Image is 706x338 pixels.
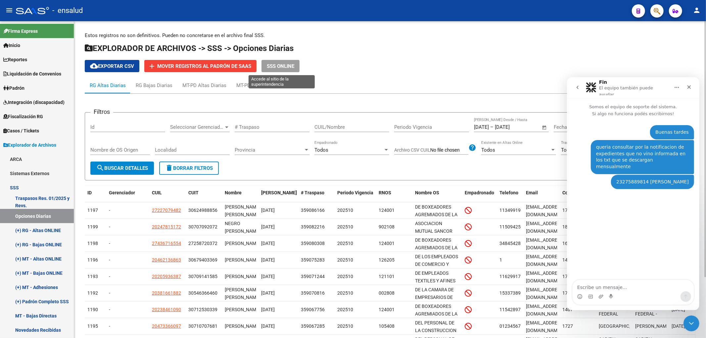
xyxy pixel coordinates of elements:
span: 1197 [87,208,98,213]
span: NEGRO [PERSON_NAME] [225,221,260,234]
div: RG Altas Diarias [90,82,126,89]
span: 1416 [562,257,573,263]
iframe: Intercom live chat [683,315,699,331]
span: Buscar Detalles [96,165,148,171]
span: CUIL [152,190,162,195]
button: Borrar Filtros [159,162,219,175]
span: 124001 [379,208,395,213]
span: mogex54051@reifide.com [526,254,564,267]
span: 1190 [87,307,98,312]
datatable-header-cell: Fecha Traspaso [259,186,298,208]
span: Todos [481,147,495,153]
input: Fecha inicio [554,124,581,130]
div: 30709141585 [188,273,217,280]
div: 30707092072 [188,223,217,231]
datatable-header-cell: ID [85,186,106,208]
span: Archivo CSV CUIL [394,147,430,153]
button: SSS ONLINE [261,60,300,72]
span: 1198 [87,241,98,246]
span: - [109,241,110,246]
span: Nombre [225,190,242,195]
span: Inicio [3,42,20,49]
p: Estos registros no son definitivos. Pueden no concretarse en el archivo final SSS. [85,32,695,39]
span: 202510 [337,323,353,329]
span: Padrón [3,84,24,92]
span: 202510 [337,241,353,246]
span: Codigo Postal [562,190,592,195]
span: Borrar Filtros [165,165,213,171]
div: 30546366460 [188,289,217,297]
span: 1199 [87,224,98,229]
span: [PERSON_NAME] [225,307,260,312]
span: lebovaj725@reifide.com [526,270,564,283]
span: Casos / Tickets [3,127,39,134]
span: 1407 [562,307,573,312]
span: 202510 [337,290,353,296]
span: Todos [561,147,575,153]
span: 121101 [379,274,395,279]
span: 124001 [379,307,395,312]
span: [PERSON_NAME] [PERSON_NAME] [225,204,260,217]
span: 20205936387 [152,274,181,279]
span: 1886 [562,224,573,229]
span: 359067285 [301,323,325,329]
span: DE LOS EMPLEADOS DE COMERCIO Y ACTIVIDADES CIVILES [415,254,458,282]
span: – [490,124,494,130]
span: 27436716554 [152,241,181,246]
span: 20238461090 [152,307,181,312]
span: Liquidación de Convenios [3,70,61,77]
span: Exportar CSV [90,63,134,69]
div: MT-PD Altas Diarias [182,82,226,89]
span: 1162991767 [499,274,526,279]
span: 1150942502 [499,224,526,229]
span: [PERSON_NAME] [225,323,260,329]
div: [DATE] [261,306,296,314]
span: Fiscalización RG [3,113,43,120]
span: Seleccionar Gerenciador [170,124,224,130]
span: 1752 [562,208,573,213]
span: 1533738910 [499,290,526,296]
span: Gerenciador [109,190,135,195]
div: [DATE] [261,240,296,247]
input: Fecha fin [495,124,527,130]
div: 30624988856 [188,207,217,214]
span: DE EMPLEADOS TEXTILES Y AFINES [415,270,455,283]
span: DE BOXEADORES AGREMIADOS DE LA [GEOGRAPHIC_DATA] [415,304,460,324]
button: Buscar Detalles [90,162,154,175]
span: Telefono [499,190,518,195]
datatable-header-cell: RNOS [376,186,412,208]
span: 359067756 [301,307,325,312]
button: Exportar CSV [85,60,139,72]
input: Archivo CSV CUIL [430,147,468,153]
span: # Traspaso [301,190,324,195]
span: Mover registros al PADRÓN de SAAS [157,63,251,69]
span: 1646 [562,241,573,246]
span: [PERSON_NAME] [225,274,260,279]
span: [PERSON_NAME] [225,257,260,263]
button: Open calendar [541,124,548,131]
span: adrian_4875@hotmail.com [526,221,564,234]
span: Email [526,190,538,195]
span: Reportes [3,56,27,63]
span: - [109,274,110,279]
span: 202510 [337,307,353,312]
datatable-header-cell: Email [523,186,560,208]
span: [GEOGRAPHIC_DATA] [599,323,643,329]
span: DEL PERSONAL DE LA CONSTRUCCION [415,320,456,333]
datatable-header-cell: Codigo Postal [560,186,596,208]
mat-icon: add [148,62,156,70]
datatable-header-cell: Periodo Vigencia [335,186,376,208]
span: - [109,307,110,312]
datatable-header-cell: CUIL [149,186,186,208]
span: 359082216 [301,224,325,229]
span: yokol37770@anysilo.com [526,237,564,250]
mat-icon: help [468,144,476,152]
iframe: Intercom live chat [567,77,699,310]
span: 359071244 [301,274,325,279]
